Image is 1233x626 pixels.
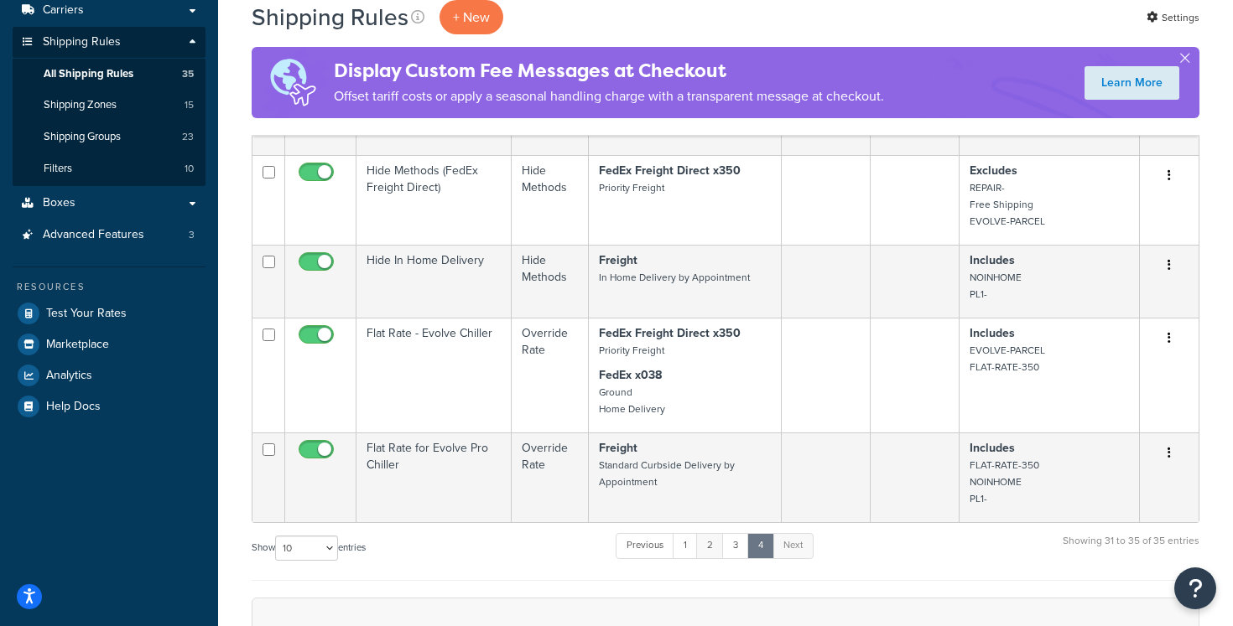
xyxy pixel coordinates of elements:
strong: Freight [599,439,637,457]
small: FLAT-RATE-350 NOINHOME PL1- [970,458,1039,506]
small: Priority Freight [599,343,664,358]
span: 35 [182,67,194,81]
td: Override Rate [512,432,589,522]
small: NOINHOME PL1- [970,270,1022,302]
span: Shipping Groups [44,130,121,144]
a: Previous [616,533,674,558]
td: Override Rate [512,318,589,432]
a: All Shipping Rules 35 [13,59,205,90]
span: Filters [44,162,72,176]
span: Carriers [43,3,84,18]
li: Advanced Features [13,220,205,251]
span: Boxes [43,196,75,210]
a: Shipping Groups 23 [13,122,205,153]
a: Filters 10 [13,153,205,184]
span: 3 [189,228,195,242]
a: 3 [722,533,749,558]
a: Advanced Features 3 [13,220,205,251]
li: Shipping Zones [13,90,205,121]
strong: Excludes [970,162,1017,179]
span: Help Docs [46,400,101,414]
a: Settings [1147,6,1199,29]
small: REPAIR- Free Shipping EVOLVE-PARCEL [970,180,1045,229]
li: Shipping Rules [13,27,205,186]
strong: Freight [599,251,637,269]
strong: Includes [970,251,1015,269]
a: Help Docs [13,391,205,422]
a: Marketplace [13,329,205,360]
small: EVOLVE-PARCEL FLAT-RATE-350 [970,343,1045,375]
div: Resources [13,280,205,294]
small: Standard Curbside Delivery by Appointment [599,458,735,489]
img: duties-banner-06bc72dcb5fe05cb3f9472aba00be2ae8eb53ab6f0d8bb03d382ba314ac3c341.png [252,47,334,118]
label: Show entries [252,535,366,561]
h4: Display Custom Fee Messages at Checkout [334,57,884,85]
span: Test Your Rates [46,307,127,321]
strong: FedEx x038 [599,366,662,384]
a: 2 [696,533,724,558]
a: Learn More [1085,66,1179,100]
span: Advanced Features [43,228,144,242]
select: Showentries [275,535,338,561]
td: Hide In Home Delivery [356,245,512,318]
small: In Home Delivery by Appointment [599,270,750,285]
td: Flat Rate for Evolve Pro Chiller [356,432,512,522]
td: Flat Rate - Evolve Chiller [356,318,512,432]
strong: Includes [970,324,1015,342]
a: Shipping Rules [13,27,205,58]
div: Showing 31 to 35 of 35 entries [1063,531,1199,567]
td: Hide Methods [512,155,589,245]
span: Shipping Zones [44,98,117,112]
p: Offset tariff costs or apply a seasonal handling charge with a transparent message at checkout. [334,85,884,108]
span: 15 [185,98,194,112]
a: 4 [747,533,774,558]
span: Shipping Rules [43,35,121,49]
strong: FedEx Freight Direct x350 [599,324,741,342]
strong: FedEx Freight Direct x350 [599,162,741,179]
li: Filters [13,153,205,184]
a: Boxes [13,188,205,219]
a: 1 [673,533,698,558]
span: 10 [185,162,194,176]
button: Open Resource Center [1174,567,1216,609]
li: All Shipping Rules [13,59,205,90]
a: Shipping Zones 15 [13,90,205,121]
span: 23 [182,130,194,144]
span: All Shipping Rules [44,67,133,81]
span: Analytics [46,369,92,383]
td: Hide Methods [512,245,589,318]
span: Marketplace [46,338,109,352]
td: Hide Methods (FedEx Freight Direct) [356,155,512,245]
strong: Includes [970,439,1015,457]
small: Priority Freight [599,180,664,195]
li: Shipping Groups [13,122,205,153]
h1: Shipping Rules [252,1,408,34]
a: Analytics [13,360,205,391]
a: Test Your Rates [13,298,205,329]
small: Ground Home Delivery [599,385,665,416]
a: Next [773,533,814,558]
